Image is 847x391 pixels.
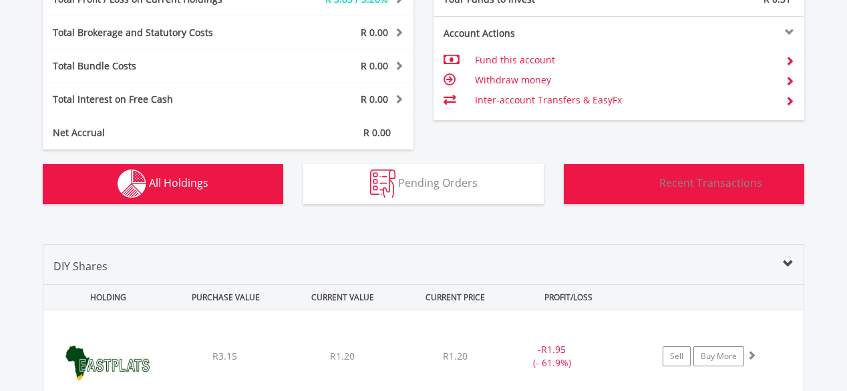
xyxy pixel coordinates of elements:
[434,27,619,40] div: Account Actions
[44,285,166,310] div: HOLDING
[361,59,388,72] span: R 0.00
[303,164,544,204] button: Pending Orders
[564,164,804,204] button: Recent Transactions
[443,350,468,362] span: R1.20
[502,343,603,370] div: - (- 61.9%)
[118,169,146,198] img: holdings-wht.png
[43,26,259,39] div: Total Brokerage and Statutory Costs
[475,50,775,70] td: Fund this account
[285,285,399,310] div: CURRENT VALUE
[212,350,237,362] span: R3.15
[330,350,355,362] span: R1.20
[149,175,208,190] span: All Holdings
[53,259,108,274] span: DIY Shares
[659,175,762,190] span: Recent Transactions
[511,285,625,310] div: PROFIT/LOSS
[607,169,657,199] img: transactions-zar-wht.png
[43,59,259,73] div: Total Bundle Costs
[475,70,775,90] td: Withdraw money
[541,343,566,356] span: R1.95
[361,26,388,39] span: R 0.00
[475,90,775,110] td: Inter-account Transfers & EasyFx
[168,285,283,310] div: PURCHASE VALUE
[363,126,391,139] span: R 0.00
[693,346,744,366] a: Buy More
[663,346,691,366] a: Sell
[361,93,388,105] span: R 0.00
[43,93,259,106] div: Total Interest on Free Cash
[402,285,508,310] div: CURRENT PRICE
[398,175,478,190] span: Pending Orders
[43,126,259,139] div: Net Accrual
[370,169,395,198] img: pending_instructions-wht.png
[43,164,283,204] button: All Holdings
